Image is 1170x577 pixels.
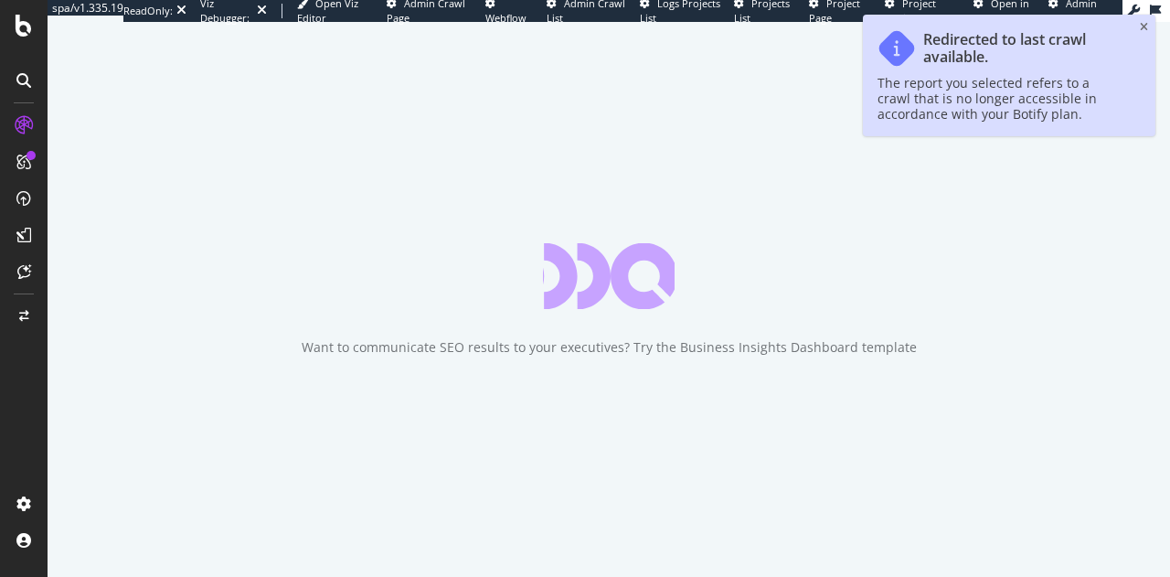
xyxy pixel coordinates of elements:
div: Want to communicate SEO results to your executives? Try the Business Insights Dashboard template [302,338,917,357]
div: close toast [1140,22,1148,33]
span: Webflow [485,11,526,25]
div: animation [543,243,675,309]
div: Redirected to last crawl available. [923,31,1122,66]
div: ReadOnly: [123,4,173,18]
div: The report you selected refers to a crawl that is no longer accessible in accordance with your Bo... [877,75,1122,122]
